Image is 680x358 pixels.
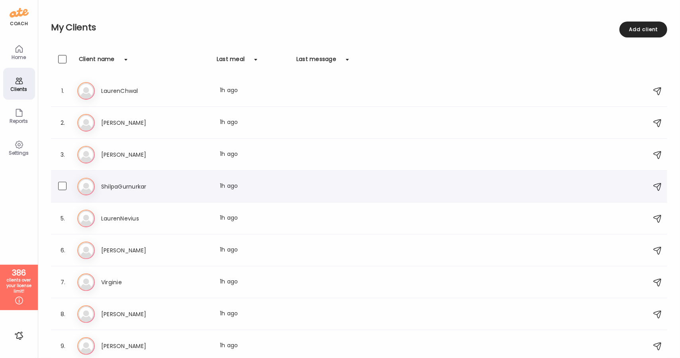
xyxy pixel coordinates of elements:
h3: ShilpaGurnurkar [101,182,171,191]
div: 6. [58,246,68,255]
div: clients over your license limit! [3,277,35,294]
div: 1h ago [220,214,290,223]
h2: My Clients [51,22,667,33]
div: 8. [58,309,68,319]
img: ate [10,6,29,19]
h3: [PERSON_NAME] [101,309,171,319]
div: Settings [5,150,33,155]
h3: [PERSON_NAME] [101,246,171,255]
div: Last meal [217,55,245,68]
div: Clients [5,87,33,92]
div: coach [10,20,28,27]
h3: [PERSON_NAME] [101,150,171,159]
div: 1h ago [220,118,290,128]
div: 1h ago [220,277,290,287]
div: Home [5,55,33,60]
div: 386 [3,268,35,277]
div: 1h ago [220,309,290,319]
div: 1h ago [220,182,290,191]
div: 1. [58,86,68,96]
h3: [PERSON_NAME] [101,118,171,128]
div: 3. [58,150,68,159]
div: Last message [296,55,336,68]
div: 7. [58,277,68,287]
div: 1h ago [220,86,290,96]
h3: [PERSON_NAME] [101,341,171,351]
div: Add client [619,22,667,37]
div: 9. [58,341,68,351]
div: 1h ago [220,341,290,351]
h3: LaurenChwal [101,86,171,96]
div: 1h ago [220,246,290,255]
div: Client name [79,55,115,68]
h3: LaurenNevius [101,214,171,223]
div: Reports [5,118,33,124]
div: 1h ago [220,150,290,159]
div: 2. [58,118,68,128]
h3: Virginie [101,277,171,287]
div: 5. [58,214,68,223]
